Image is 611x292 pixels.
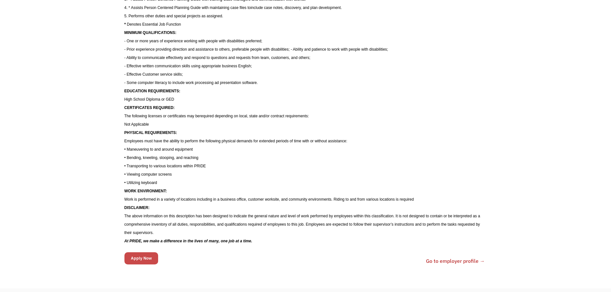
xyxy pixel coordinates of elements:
[124,105,175,110] span: CERTIFICATES REQUIRED:
[124,164,206,168] span: • Transporting to various locations within PRIDE
[426,257,485,265] a: Go to employer profile →
[124,39,262,43] span: - One or more years of experience working with people with disabilities preferred;
[124,114,200,118] span: The following licenses or certificates may be
[124,30,176,35] span: MINIMUM QUALIFICATIONS:
[124,64,252,68] span: - Effective written communication skills using appropriate business English;
[124,214,480,235] span: The above information on this description has been designed to indicate the general nature and le...
[124,122,149,127] span: Not Applicable
[124,55,310,60] span: - Ability to communicate effectively and respond to questions and requests from team, customers, ...
[124,14,223,18] span: 5. Performs other duties and special projects as assigned.
[124,180,157,185] span: • Utilizing keyboard
[251,5,342,10] span: include case notes, discovery, and plan development.
[124,205,150,210] span: DISCLAIMER:
[124,5,251,10] span: 4. * Assists Person Centered Planning Guide with maintaining case files to
[142,22,181,27] span: Essential Job Function
[124,139,347,143] span: Employees must have the ability to perform the following physical demands for extended periods of...
[124,197,414,202] span: Work is performed in a variety of locations including in a business office, customer worksite, an...
[124,72,183,77] span: - Effective Customer service skills;
[124,147,193,152] span: • Maneuvering to and around equipment
[124,155,199,160] span: • Bending, kneeling, stooping, and reaching
[124,251,158,266] form: Email Form
[124,130,177,135] span: PHYSICAL REQUIREMENTS:
[124,97,174,102] span: High School Diploma or GED
[124,189,167,193] span: WORK ENVIRONMENT:
[127,22,141,27] span: Denotes
[199,114,309,118] span: required depending on local, state and/or contract requirements:
[124,80,258,85] span: - Some computer literacy to include work processing ad presentation software.
[124,252,158,264] input: Apply Now
[124,239,252,243] span: At PRIDE, we make a difference in the lives of many, one job at a time.
[124,47,388,52] span: - Prior experience providing direction and assistance to others, preferable people with disabilit...
[124,172,172,177] span: • Viewing computer screens
[124,89,180,93] span: EDUCATION REQUIREMENTS:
